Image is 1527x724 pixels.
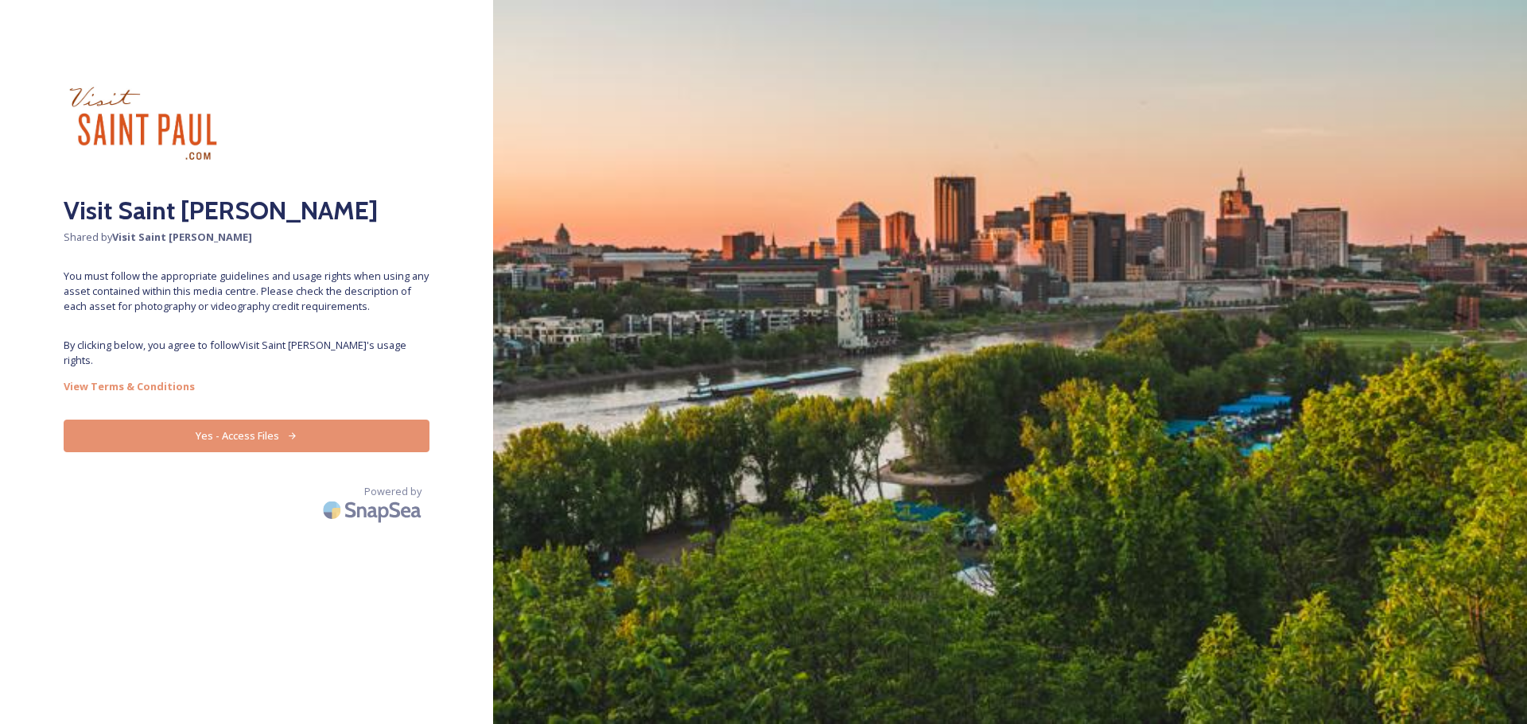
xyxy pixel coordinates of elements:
[64,269,429,315] span: You must follow the appropriate guidelines and usage rights when using any asset contained within...
[64,420,429,452] button: Yes - Access Files
[64,338,429,368] span: By clicking below, you agree to follow Visit Saint [PERSON_NAME] 's usage rights.
[64,379,195,393] strong: View Terms & Conditions
[64,377,429,396] a: View Terms & Conditions
[364,484,422,499] span: Powered by
[64,64,223,184] img: visit_sp.jpg
[64,230,429,245] span: Shared by
[318,491,429,528] img: SnapSea Logo
[64,192,429,230] h2: Visit Saint [PERSON_NAME]
[112,230,252,244] strong: Visit Saint [PERSON_NAME]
